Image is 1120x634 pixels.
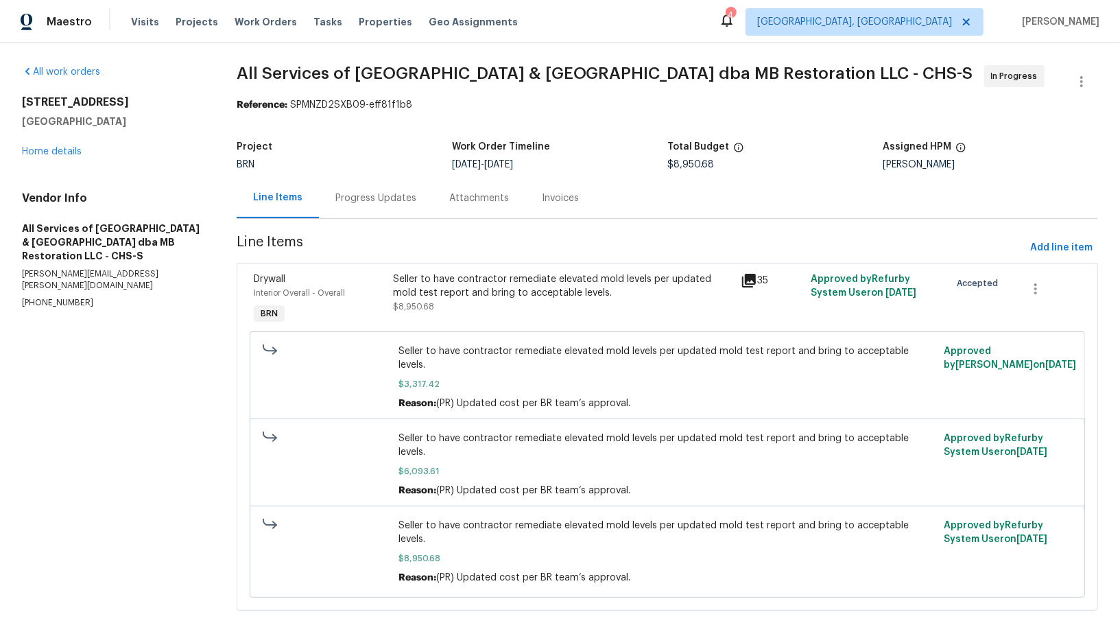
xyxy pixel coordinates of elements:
[398,573,436,583] span: Reason:
[757,15,952,29] span: [GEOGRAPHIC_DATA], [GEOGRAPHIC_DATA]
[1025,235,1098,261] button: Add line item
[452,160,513,169] span: -
[436,486,630,495] span: (PR) Updated cost per BR team’s approval.
[1045,360,1076,370] span: [DATE]
[22,191,204,205] h4: Vendor Info
[883,160,1098,169] div: [PERSON_NAME]
[1016,447,1047,457] span: [DATE]
[237,65,973,82] span: All Services of [GEOGRAPHIC_DATA] & [GEOGRAPHIC_DATA] dba MB Restoration LLC - CHS-S
[254,274,285,284] span: Drywall
[22,115,204,128] h5: [GEOGRAPHIC_DATA]
[957,277,1003,290] span: Accepted
[47,15,92,29] span: Maestro
[1016,15,1099,29] span: [PERSON_NAME]
[398,377,936,391] span: $3,317.42
[237,142,272,152] h5: Project
[398,552,936,565] span: $8,950.68
[398,432,936,459] span: Seller to have contractor remediate elevated mold levels per updated mold test report and bring t...
[255,307,283,320] span: BRN
[484,160,513,169] span: [DATE]
[429,15,518,29] span: Geo Assignments
[883,142,951,152] h5: Assigned HPM
[131,15,159,29] span: Visits
[398,486,436,495] span: Reason:
[22,147,82,156] a: Home details
[235,15,297,29] span: Work Orders
[991,69,1043,83] span: In Progress
[944,347,1076,370] span: Approved by [PERSON_NAME] on
[398,344,936,372] span: Seller to have contractor remediate elevated mold levels per updated mold test report and bring t...
[741,272,802,289] div: 35
[22,268,204,292] p: [PERSON_NAME][EMAIL_ADDRESS][PERSON_NAME][DOMAIN_NAME]
[944,434,1047,457] span: Approved by Refurby System User on
[811,274,916,298] span: Approved by Refurby System User on
[335,191,416,205] div: Progress Updates
[436,573,630,583] span: (PR) Updated cost per BR team’s approval.
[885,288,916,298] span: [DATE]
[22,297,204,309] p: [PHONE_NUMBER]
[944,521,1047,544] span: Approved by Refurby System User on
[237,100,287,110] b: Reference:
[1016,535,1047,544] span: [DATE]
[22,95,204,109] h2: [STREET_ADDRESS]
[436,399,630,408] span: (PR) Updated cost per BR team’s approval.
[237,98,1098,112] div: SPMNZD2SXB09-eff81f1b8
[393,303,434,311] span: $8,950.68
[398,519,936,546] span: Seller to have contractor remediate elevated mold levels per updated mold test report and bring t...
[359,15,412,29] span: Properties
[542,191,579,205] div: Invoices
[22,67,100,77] a: All work orders
[237,160,254,169] span: BRN
[667,142,729,152] h5: Total Budget
[733,142,744,160] span: The total cost of line items that have been proposed by Opendoor. This sum includes line items th...
[237,235,1025,261] span: Line Items
[452,142,550,152] h5: Work Order Timeline
[955,142,966,160] span: The hpm assigned to this work order.
[393,272,733,300] div: Seller to have contractor remediate elevated mold levels per updated mold test report and bring t...
[1030,239,1093,257] span: Add line item
[398,465,936,478] span: $6,093.61
[253,191,302,204] div: Line Items
[449,191,509,205] div: Attachments
[726,8,735,22] div: 4
[667,160,714,169] span: $8,950.68
[313,17,342,27] span: Tasks
[398,399,436,408] span: Reason:
[176,15,218,29] span: Projects
[254,289,345,297] span: Interior Overall - Overall
[452,160,481,169] span: [DATE]
[22,222,204,263] h5: All Services of [GEOGRAPHIC_DATA] & [GEOGRAPHIC_DATA] dba MB Restoration LLC - CHS-S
